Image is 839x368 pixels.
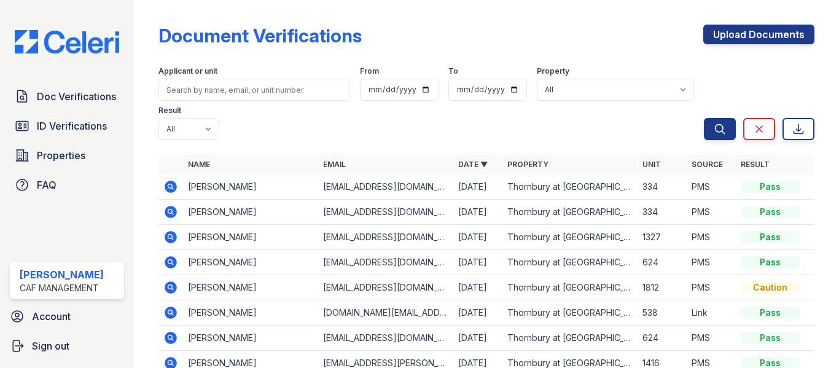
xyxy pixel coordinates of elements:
img: CE_Logo_Blue-a8612792a0a2168367f1c8372b55b34899dd931a85d93a1a3d3e32e68fde9ad4.png [5,30,129,53]
span: Sign out [32,339,69,353]
td: 334 [638,200,687,225]
td: Thornbury at [GEOGRAPHIC_DATA] [502,174,638,200]
a: Properties [10,143,124,168]
td: PMS [687,275,736,300]
a: Source [692,160,723,169]
td: 1812 [638,275,687,300]
td: Link [687,300,736,326]
div: Caution [741,281,800,294]
td: [PERSON_NAME] [183,250,318,275]
td: 624 [638,250,687,275]
a: Upload Documents [703,25,814,44]
td: [PERSON_NAME] [183,275,318,300]
td: [PERSON_NAME] [183,326,318,351]
div: [PERSON_NAME] [20,267,104,282]
span: Doc Verifications [37,89,116,104]
div: Pass [741,231,800,243]
a: Sign out [5,334,129,358]
td: [PERSON_NAME] [183,200,318,225]
span: Account [32,309,71,324]
td: [DATE] [453,275,502,300]
a: Account [5,304,129,329]
label: Property [537,66,569,76]
td: Thornbury at [GEOGRAPHIC_DATA] [502,300,638,326]
a: Unit [642,160,661,169]
td: Thornbury at [GEOGRAPHIC_DATA] [502,225,638,250]
a: Result [741,160,770,169]
a: FAQ [10,173,124,197]
a: Property [507,160,548,169]
div: Pass [741,256,800,268]
td: [EMAIL_ADDRESS][DOMAIN_NAME] [318,200,453,225]
td: [DOMAIN_NAME][EMAIL_ADDRESS][DOMAIN_NAME] [318,300,453,326]
td: [DATE] [453,250,502,275]
span: ID Verifications [37,119,107,133]
td: Thornbury at [GEOGRAPHIC_DATA] [502,250,638,275]
div: Pass [741,181,800,193]
td: [DATE] [453,200,502,225]
td: 538 [638,300,687,326]
a: Date ▼ [458,160,488,169]
td: [DATE] [453,225,502,250]
a: Email [323,160,346,169]
td: Thornbury at [GEOGRAPHIC_DATA] [502,200,638,225]
td: [EMAIL_ADDRESS][DOMAIN_NAME] [318,250,453,275]
td: [EMAIL_ADDRESS][DOMAIN_NAME] [318,225,453,250]
span: Properties [37,148,85,163]
td: [DATE] [453,300,502,326]
td: PMS [687,174,736,200]
td: PMS [687,200,736,225]
td: PMS [687,326,736,351]
label: To [448,66,458,76]
td: [DATE] [453,174,502,200]
label: From [360,66,379,76]
td: PMS [687,250,736,275]
td: 1327 [638,225,687,250]
td: [EMAIL_ADDRESS][DOMAIN_NAME] [318,326,453,351]
div: Pass [741,307,800,319]
span: FAQ [37,178,57,192]
div: Pass [741,332,800,344]
label: Applicant or unit [158,66,217,76]
div: CAF Management [20,282,104,294]
td: PMS [687,225,736,250]
td: 334 [638,174,687,200]
td: 624 [638,326,687,351]
td: [PERSON_NAME] [183,300,318,326]
label: Result [158,106,181,115]
td: [EMAIL_ADDRESS][DOMAIN_NAME] [318,174,453,200]
div: Document Verifications [158,25,362,47]
a: ID Verifications [10,114,124,138]
div: Pass [741,206,800,218]
input: Search by name, email, or unit number [158,79,350,101]
a: Doc Verifications [10,84,124,109]
td: [DATE] [453,326,502,351]
td: [PERSON_NAME] [183,225,318,250]
td: [PERSON_NAME] [183,174,318,200]
a: Name [188,160,210,169]
td: Thornbury at [GEOGRAPHIC_DATA] [502,326,638,351]
td: Thornbury at [GEOGRAPHIC_DATA] [502,275,638,300]
td: [EMAIL_ADDRESS][DOMAIN_NAME] [318,275,453,300]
